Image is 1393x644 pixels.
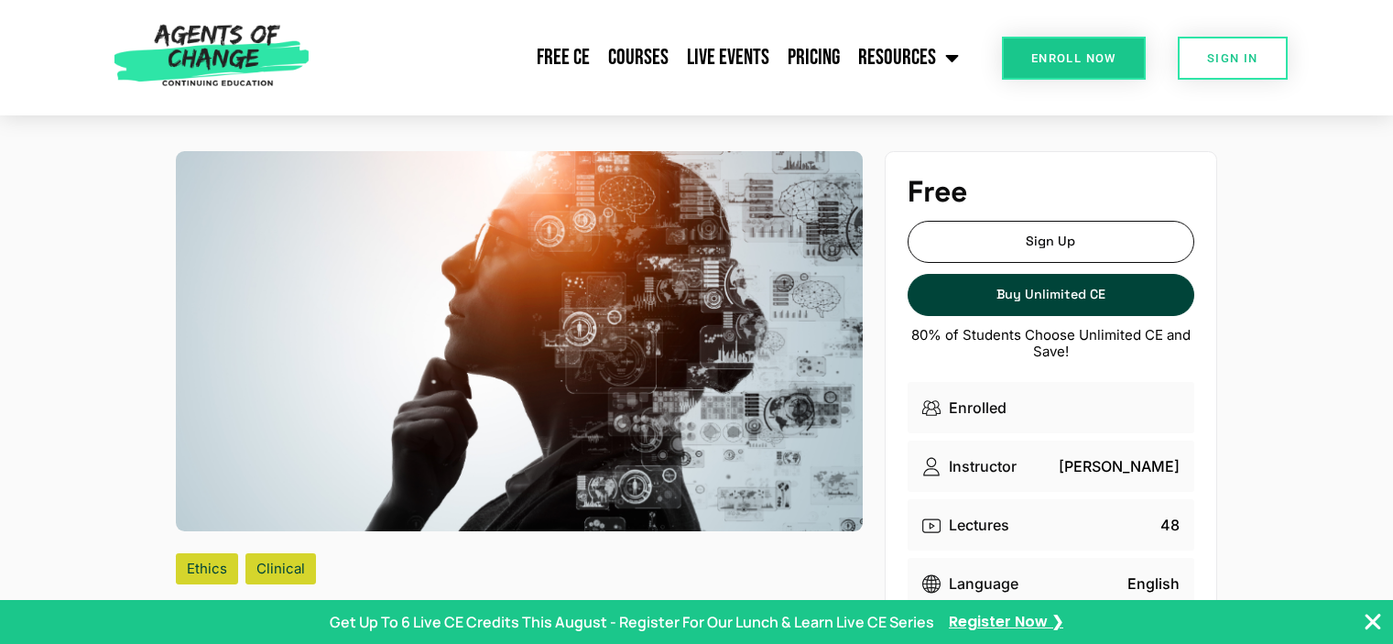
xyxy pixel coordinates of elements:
[1362,611,1384,633] button: Close Banner
[678,35,778,81] a: Live Events
[908,221,1194,263] a: Sign Up
[599,35,678,81] a: Courses
[176,553,238,584] div: Ethics
[908,274,1194,316] a: Buy Unlimited CE
[996,287,1105,302] span: Buy Unlimited CE
[778,35,849,81] a: Pricing
[1178,37,1288,80] a: SIGN IN
[949,397,1007,419] p: Enrolled
[908,174,1194,209] h4: Free
[176,151,863,530] img: ChatGPT and AI for Social Workers and Mental Health Professionals (3 General CE Credit)
[1127,573,1180,595] p: English
[245,553,316,584] div: Clinical
[489,599,590,621] p: (248 Reviews)
[176,599,248,621] span: Instructor:
[1026,234,1075,249] span: Sign Up
[849,35,968,81] a: Resources
[949,514,1009,536] p: Lectures
[330,611,934,633] p: Get Up To 6 Live CE Credits This August - Register For Our Lunch & Learn Live CE Series
[949,612,1063,632] a: Register Now ❯
[1059,455,1180,477] p: [PERSON_NAME]
[1160,514,1180,536] p: 48
[176,599,369,621] p: [PERSON_NAME]
[318,35,968,81] nav: Menu
[949,455,1017,477] p: Instructor
[1207,52,1258,64] span: SIGN IN
[1031,52,1116,64] span: Enroll Now
[908,327,1194,360] p: 80% of Students Choose Unlimited CE and Save!
[949,573,1018,595] p: Language
[528,35,599,81] a: Free CE
[1002,37,1146,80] a: Enroll Now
